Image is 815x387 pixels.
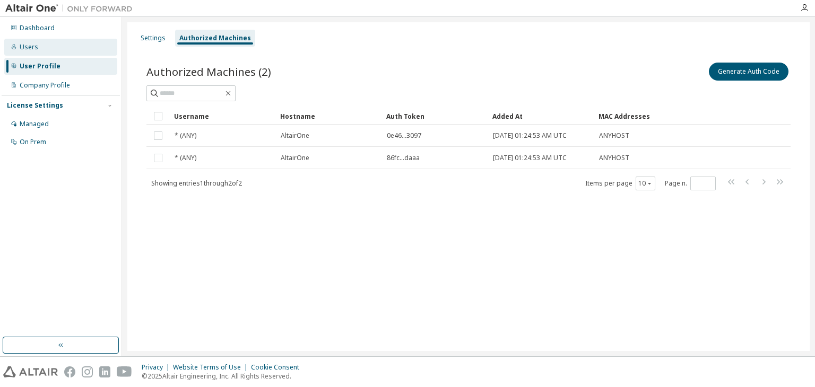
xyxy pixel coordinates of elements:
[599,131,629,140] span: ANYHOST
[3,366,58,377] img: altair_logo.svg
[7,101,63,110] div: License Settings
[20,24,55,32] div: Dashboard
[20,62,60,71] div: User Profile
[387,131,421,140] span: 0e46...3097
[142,363,173,372] div: Privacy
[585,177,655,190] span: Items per page
[99,366,110,377] img: linkedin.svg
[20,120,49,128] div: Managed
[387,154,420,162] span: 86fc...daaa
[665,177,716,190] span: Page n.
[20,138,46,146] div: On Prem
[493,131,567,140] span: [DATE] 01:24:53 AM UTC
[175,154,196,162] span: * (ANY)
[146,64,271,79] span: Authorized Machines (2)
[251,363,306,372] div: Cookie Consent
[174,108,272,125] div: Username
[281,154,309,162] span: AltairOne
[492,108,590,125] div: Added At
[599,154,629,162] span: ANYHOST
[20,81,70,90] div: Company Profile
[142,372,306,381] p: © 2025 Altair Engineering, Inc. All Rights Reserved.
[20,43,38,51] div: Users
[82,366,93,377] img: instagram.svg
[599,108,679,125] div: MAC Addresses
[386,108,484,125] div: Auth Token
[117,366,132,377] img: youtube.svg
[5,3,138,14] img: Altair One
[173,363,251,372] div: Website Terms of Use
[64,366,75,377] img: facebook.svg
[281,131,309,140] span: AltairOne
[151,179,242,188] span: Showing entries 1 through 2 of 2
[141,34,166,42] div: Settings
[280,108,378,125] div: Hostname
[493,154,567,162] span: [DATE] 01:24:53 AM UTC
[175,131,196,140] span: * (ANY)
[179,34,251,42] div: Authorized Machines
[638,179,653,188] button: 10
[709,63,788,81] button: Generate Auth Code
